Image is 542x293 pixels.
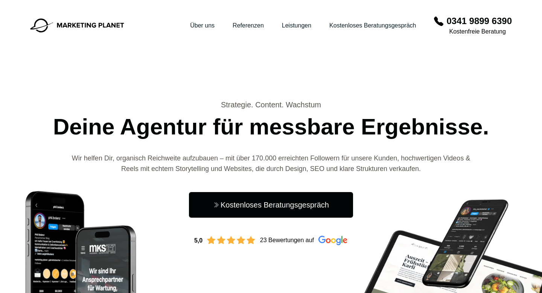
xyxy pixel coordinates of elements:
a: Leistungen [282,22,311,29]
a: Kostenloses Beratungsgespräch [189,192,353,218]
a: 23 Bewertungen auf [260,236,348,245]
a: Über uns [190,22,215,29]
h1: Deine Agentur für messbare Ergebnisse. [30,99,512,144]
small: Kostenfreie Beratung [449,27,512,36]
span: 23 Bewertungen auf [260,236,314,245]
img: Marketing Planet - Deine Online Marketing Firma für Social Media & Webdsites [30,18,124,33]
a: Referenzen [233,22,264,29]
p: Wir helfen Dir, organisch Reichweite aufzubauen – mit über 170.000 erreichten Followern für unser... [70,153,472,174]
span: Strategie. Content. Wachstum [30,99,512,110]
a: Kostenloses Beratungsgespräch [329,22,416,29]
p: 5,0 [194,236,202,245]
a: 0341 9899 6390 [446,15,512,27]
